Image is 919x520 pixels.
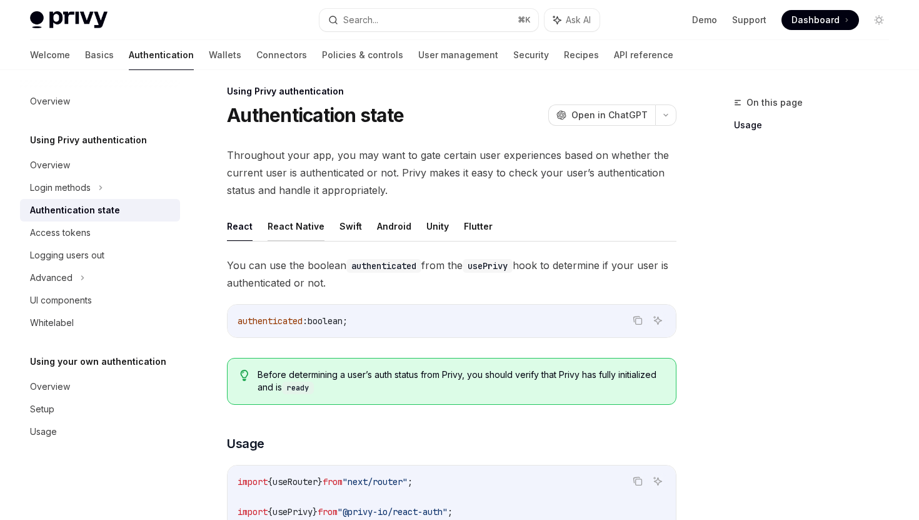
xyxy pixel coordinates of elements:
div: Using Privy authentication [227,85,676,98]
span: Throughout your app, you may want to gate certain user experiences based on whether the current u... [227,146,676,199]
div: Advanced [30,270,73,285]
span: : [303,315,308,327]
span: from [318,506,338,517]
button: Search...⌘K [319,9,538,31]
a: Dashboard [781,10,859,30]
a: User management [418,40,498,70]
span: You can use the boolean from the hook to determine if your user is authenticated or not. [227,257,676,292]
div: Usage [30,424,57,439]
div: UI components [30,293,92,308]
div: Logging users out [30,248,104,263]
svg: Tip [240,370,249,381]
button: Copy the contents from the code block [630,473,646,489]
button: Swift [339,212,362,241]
button: Ask AI [650,473,666,489]
button: Flutter [464,212,493,241]
a: Wallets [209,40,241,70]
div: Authentication state [30,203,120,218]
a: Usage [20,421,180,443]
a: Overview [20,90,180,113]
div: Login methods [30,180,91,195]
img: light logo [30,11,108,29]
a: Connectors [256,40,307,70]
span: ; [408,476,413,487]
a: UI components [20,289,180,312]
button: Unity [426,212,449,241]
a: Whitelabel [20,312,180,334]
span: from [323,476,343,487]
a: Access tokens [20,222,180,244]
div: Overview [30,158,70,173]
div: Overview [30,94,70,109]
code: ready [282,382,314,394]
a: Basics [85,40,114,70]
span: Usage [227,435,264,452]
button: Toggle dark mode [869,10,889,30]
span: "@privy-io/react-auth" [338,506,448,517]
div: Search... [343,13,378,28]
a: Demo [692,14,717,26]
button: Android [377,212,411,241]
span: { [268,506,273,517]
span: Open in ChatGPT [571,109,648,121]
a: Support [732,14,766,26]
span: } [318,476,323,487]
h5: Using Privy authentication [30,133,147,148]
a: Setup [20,398,180,421]
a: Recipes [564,40,599,70]
div: Setup [30,402,54,417]
h1: Authentication state [227,104,404,126]
span: ⌘ K [518,15,531,25]
span: Before determining a user’s auth status from Privy, you should verify that Privy has fully initia... [258,369,663,394]
span: import [238,506,268,517]
button: Ask AI [545,9,600,31]
span: { [268,476,273,487]
span: ; [343,315,348,327]
span: ; [448,506,453,517]
div: Access tokens [30,225,91,240]
button: React [227,212,253,241]
span: useRouter [273,476,318,487]
span: "next/router" [343,476,408,487]
code: authenticated [346,259,421,273]
button: Open in ChatGPT [548,105,655,126]
button: Ask AI [650,312,666,329]
h5: Using your own authentication [30,354,166,369]
a: Usage [734,115,899,135]
button: Copy the contents from the code block [630,312,646,329]
div: Whitelabel [30,315,74,330]
code: usePrivy [463,259,513,273]
span: usePrivy [273,506,313,517]
a: Security [513,40,549,70]
a: Welcome [30,40,70,70]
span: authenticated [238,315,303,327]
a: Overview [20,375,180,398]
span: import [238,476,268,487]
span: Dashboard [791,14,840,26]
a: Logging users out [20,244,180,267]
a: API reference [614,40,673,70]
a: Authentication state [20,199,180,222]
button: React Native [268,212,324,241]
a: Policies & controls [322,40,403,70]
span: boolean [308,315,343,327]
span: On this page [746,95,803,110]
div: Overview [30,379,70,394]
a: Authentication [129,40,194,70]
span: Ask AI [566,14,591,26]
span: } [313,506,318,517]
a: Overview [20,154,180,176]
